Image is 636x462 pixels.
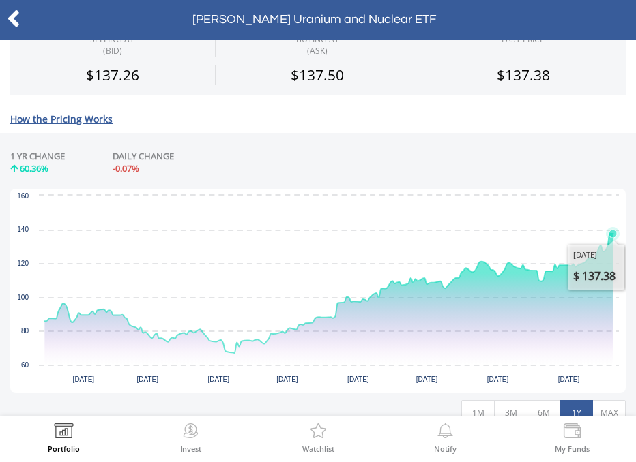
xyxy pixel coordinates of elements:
[90,45,134,57] span: (BID)
[555,445,590,452] label: My Funds
[21,361,29,369] text: 60
[180,423,201,452] a: Invest
[10,150,65,163] div: 1 YR CHANGE
[291,65,344,84] span: $137.50
[73,375,95,383] text: [DATE]
[296,45,339,57] span: (ASK)
[137,375,159,383] text: [DATE]
[17,192,29,200] text: 160
[560,400,593,426] button: 1Y
[17,260,29,267] text: 120
[10,189,626,393] div: Chart. Highcharts interactive chart.
[562,423,583,442] img: View Funds
[461,400,495,426] button: 1M
[434,445,457,452] label: Notify
[592,400,626,426] button: MAX
[86,65,139,84] span: $137.26
[208,375,230,383] text: [DATE]
[17,294,29,301] text: 100
[497,65,550,84] span: $137.38
[10,189,626,393] svg: Interactive chart
[90,33,134,57] div: SELLING AT
[527,400,560,426] button: 6M
[308,423,329,442] img: Watchlist
[53,423,74,442] img: View Portfolio
[20,162,48,174] span: 60.36%
[434,423,457,452] a: Notify
[276,375,298,383] text: [DATE]
[347,375,369,383] text: [DATE]
[17,226,29,233] text: 140
[487,375,509,383] text: [DATE]
[21,327,29,335] text: 80
[435,423,456,442] img: View Notifications
[296,33,339,57] span: BUYING AT
[48,445,80,452] label: Portfolio
[494,400,527,426] button: 3M
[48,423,80,452] a: Portfolio
[113,162,139,174] span: -0.07%
[113,150,241,163] div: DAILY CHANGE
[302,423,334,452] a: Watchlist
[180,445,201,452] label: Invest
[302,445,334,452] label: Watchlist
[416,375,438,383] text: [DATE]
[555,423,590,452] a: My Funds
[10,112,113,125] a: How the Pricing Works
[558,375,580,383] text: [DATE]
[609,230,617,238] path: Saturday, 20 Sep, 10:45:01.053, 137.38.
[180,423,201,442] img: Invest Now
